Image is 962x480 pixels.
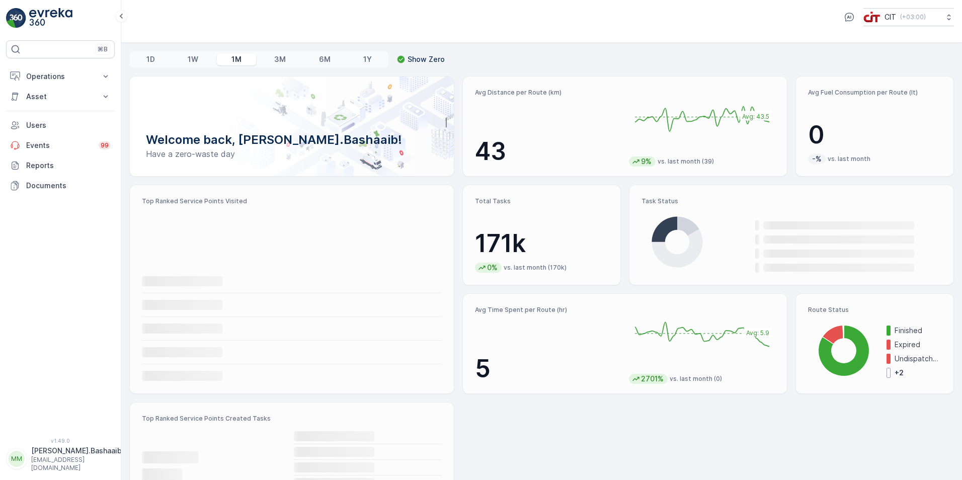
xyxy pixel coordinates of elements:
[6,446,115,472] button: MM[PERSON_NAME].Bashaaib[EMAIL_ADDRESS][DOMAIN_NAME]
[640,374,665,384] p: 2701%
[26,181,111,191] p: Documents
[274,54,286,64] p: 3M
[6,135,115,155] a: Events99
[811,154,823,164] p: -%
[29,8,72,28] img: logo_light-DOdMpM7g.png
[504,264,567,272] p: vs. last month (170k)
[808,120,941,150] p: 0
[658,157,714,166] p: vs. last month (39)
[475,136,621,167] p: 43
[828,155,870,163] p: vs. last month
[863,12,880,23] img: cit-logo_pOk6rL0.png
[26,92,95,102] p: Asset
[319,54,331,64] p: 6M
[895,354,941,364] p: Undispatched
[670,375,722,383] p: vs. last month (0)
[146,148,438,160] p: Have a zero-waste day
[475,197,608,205] p: Total Tasks
[895,368,904,378] p: + 2
[408,54,445,64] p: Show Zero
[885,12,896,22] p: CIT
[895,326,941,336] p: Finished
[31,446,122,456] p: [PERSON_NAME].Bashaaib
[188,54,198,64] p: 1W
[642,197,941,205] p: Task Status
[26,140,93,150] p: Events
[26,120,111,130] p: Users
[146,132,438,148] p: Welcome back, [PERSON_NAME].Bashaaib!
[6,155,115,176] a: Reports
[6,438,115,444] span: v 1.49.0
[640,156,653,167] p: 9%
[142,197,442,205] p: Top Ranked Service Points Visited
[142,415,442,423] p: Top Ranked Service Points Created Tasks
[101,141,109,149] p: 99
[900,13,926,21] p: ( +03:00 )
[808,89,941,97] p: Avg Fuel Consumption per Route (lt)
[98,45,108,53] p: ⌘B
[895,340,941,350] p: Expired
[808,306,941,314] p: Route Status
[475,354,621,384] p: 5
[475,306,621,314] p: Avg Time Spent per Route (hr)
[6,176,115,196] a: Documents
[363,54,372,64] p: 1Y
[9,451,25,467] div: MM
[26,161,111,171] p: Reports
[486,263,499,273] p: 0%
[863,8,954,26] button: CIT(+03:00)
[231,54,242,64] p: 1M
[146,54,155,64] p: 1D
[6,66,115,87] button: Operations
[475,89,621,97] p: Avg Distance per Route (km)
[26,71,95,82] p: Operations
[6,8,26,28] img: logo
[475,228,608,259] p: 171k
[6,115,115,135] a: Users
[31,456,122,472] p: [EMAIL_ADDRESS][DOMAIN_NAME]
[6,87,115,107] button: Asset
